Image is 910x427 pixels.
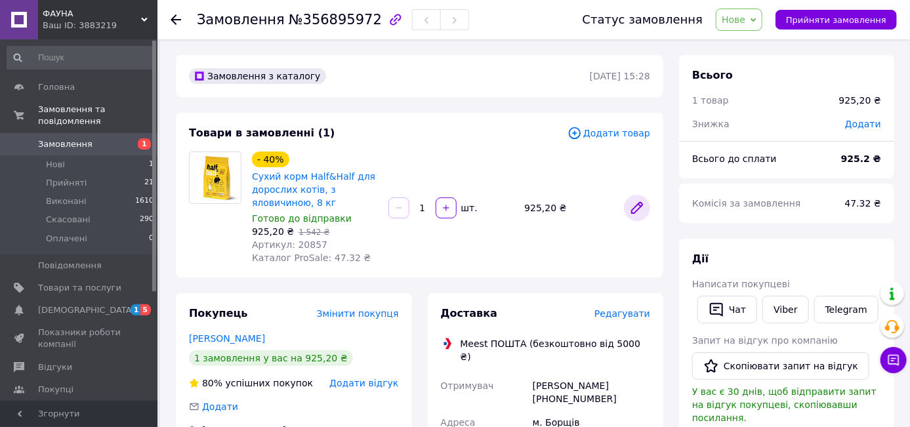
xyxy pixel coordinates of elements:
[692,69,733,81] span: Всього
[140,304,151,315] span: 5
[189,68,326,84] div: Замовлення з каталогу
[252,253,371,263] span: Каталог ProSale: 47.32 ₴
[38,361,72,373] span: Відгуки
[46,177,87,189] span: Прийняті
[189,127,335,139] span: Товари в замовленні (1)
[189,333,265,344] a: [PERSON_NAME]
[594,308,650,319] span: Редагувати
[7,46,155,70] input: Пошук
[814,296,879,323] a: Telegram
[692,386,877,423] span: У вас є 30 днів, щоб відправити запит на відгук покупцеві, скопіювавши посилання.
[458,201,479,214] div: шт.
[189,376,313,390] div: успішних покупок
[762,296,808,323] a: Viber
[202,378,222,388] span: 80%
[38,304,135,316] span: [DEMOGRAPHIC_DATA]
[441,307,498,319] span: Доставка
[329,378,398,388] span: Додати відгук
[38,104,157,127] span: Замовлення та повідомлення
[189,307,248,319] span: Покупець
[583,13,703,26] div: Статус замовлення
[252,213,352,224] span: Готово до відправки
[441,380,494,391] span: Отримувач
[722,14,745,25] span: Нове
[845,119,881,129] span: Додати
[845,198,881,209] span: 47.32 ₴
[46,233,87,245] span: Оплачені
[190,152,241,203] img: Сухий корм Half&Half для дорослих котів, з яловичиною, 8 кг
[692,253,709,265] span: Дії
[43,8,141,20] span: ФАУНА
[138,138,151,150] span: 1
[692,198,801,209] span: Комісія за замовлення
[197,12,285,28] span: Замовлення
[140,214,154,226] span: 290
[697,296,757,323] button: Чат
[841,153,881,164] b: 925.2 ₴
[144,177,154,189] span: 21
[692,279,790,289] span: Написати покупцеві
[149,159,154,171] span: 1
[880,347,907,373] button: Чат з покупцем
[692,119,730,129] span: Знижка
[38,282,121,294] span: Товари та послуги
[38,260,102,272] span: Повідомлення
[839,94,881,107] div: 925,20 ₴
[692,95,729,106] span: 1 товар
[289,12,382,28] span: №356895972
[131,304,141,315] span: 1
[202,401,238,412] span: Додати
[457,337,654,363] div: Meest ПОШТА (безкоштовно від 5000 ₴)
[692,352,869,380] button: Скопіювати запит на відгук
[590,71,650,81] time: [DATE] 15:28
[38,384,73,396] span: Покупці
[252,239,327,250] span: Артикул: 20857
[519,199,619,217] div: 925,20 ₴
[568,126,650,140] span: Додати товар
[776,10,897,30] button: Прийняти замовлення
[624,195,650,221] a: Редагувати
[43,20,157,31] div: Ваш ID: 3883219
[252,171,375,208] a: Сухий корм Half&Half для дорослих котів, з яловичиною, 8 кг
[530,374,653,411] div: [PERSON_NAME] [PHONE_NUMBER]
[189,350,353,366] div: 1 замовлення у вас на 925,20 ₴
[317,308,399,319] span: Змінити покупця
[692,335,838,346] span: Запит на відгук про компанію
[299,228,329,237] span: 1 542 ₴
[46,214,91,226] span: Скасовані
[786,15,886,25] span: Прийняти замовлення
[171,13,181,26] div: Повернутися назад
[46,195,87,207] span: Виконані
[46,159,65,171] span: Нові
[252,152,289,167] div: - 40%
[692,153,777,164] span: Всього до сплати
[38,138,93,150] span: Замовлення
[149,233,154,245] span: 0
[38,81,75,93] span: Головна
[38,327,121,350] span: Показники роботи компанії
[252,226,294,237] span: 925,20 ₴
[135,195,154,207] span: 1610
